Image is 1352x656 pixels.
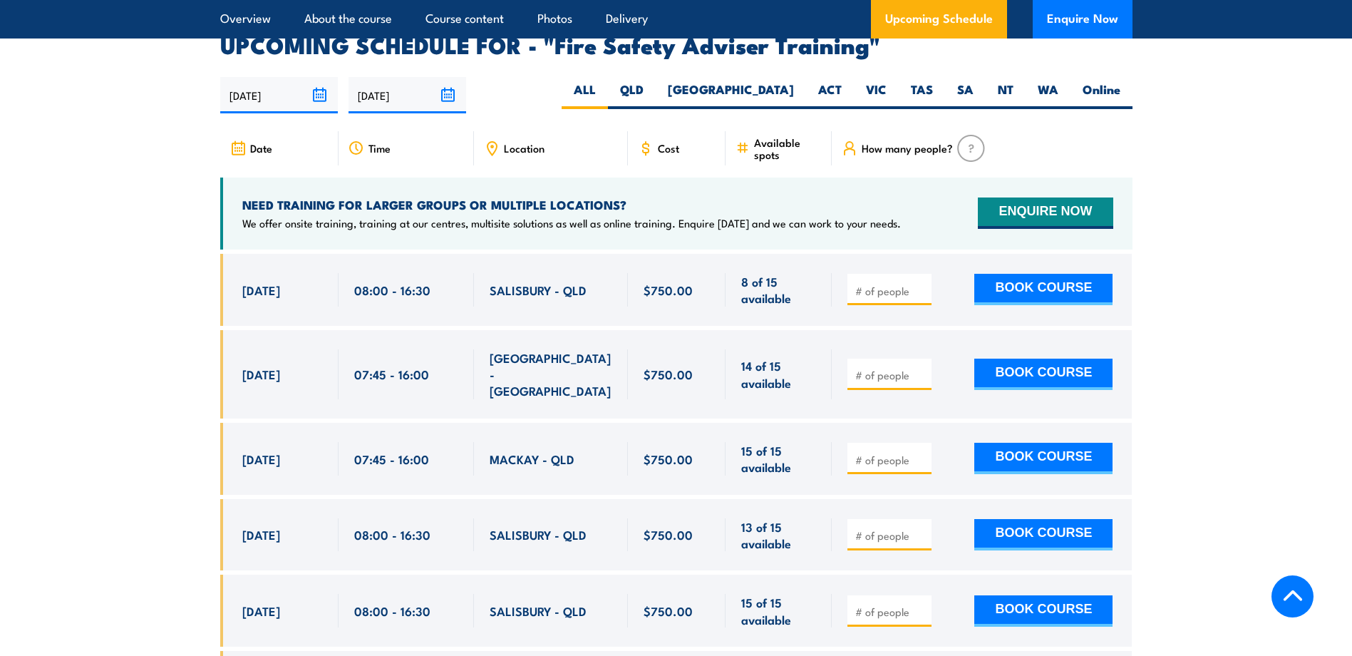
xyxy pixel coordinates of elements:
input: To date [349,77,466,113]
span: [GEOGRAPHIC_DATA] - [GEOGRAPHIC_DATA] [490,349,612,399]
span: How many people? [862,142,953,154]
span: Time [368,142,391,154]
span: 08:00 - 16:30 [354,603,430,619]
p: We offer onsite training, training at our centres, multisite solutions as well as online training... [242,216,901,230]
span: 8 of 15 available [741,273,816,307]
span: [DATE] [242,526,280,543]
span: 08:00 - 16:30 [354,282,430,298]
button: BOOK COURSE [974,519,1113,550]
span: [DATE] [242,451,280,467]
span: 14 of 15 available [741,357,816,391]
span: SALISBURY - QLD [490,526,587,543]
label: ACT [806,81,854,109]
label: NT [986,81,1026,109]
span: SALISBURY - QLD [490,282,587,298]
label: SA [945,81,986,109]
input: # of people [855,284,927,298]
span: [DATE] [242,366,280,382]
span: 13 of 15 available [741,518,816,552]
span: $750.00 [644,603,693,619]
span: SALISBURY - QLD [490,603,587,619]
input: # of people [855,453,927,467]
span: $750.00 [644,451,693,467]
button: BOOK COURSE [974,274,1113,305]
span: 15 of 15 available [741,442,816,476]
span: MACKAY - QLD [490,451,574,467]
span: 07:45 - 16:00 [354,451,429,467]
span: Cost [658,142,679,154]
label: WA [1026,81,1070,109]
span: $750.00 [644,526,693,543]
span: $750.00 [644,282,693,298]
span: Location [504,142,545,154]
span: $750.00 [644,366,693,382]
span: Date [250,142,272,154]
h4: NEED TRAINING FOR LARGER GROUPS OR MULTIPLE LOCATIONS? [242,197,901,212]
span: [DATE] [242,603,280,619]
h2: UPCOMING SCHEDULE FOR - "Fire Safety Adviser Training" [220,34,1132,54]
input: # of people [855,528,927,543]
input: # of people [855,605,927,619]
label: [GEOGRAPHIC_DATA] [656,81,806,109]
span: 07:45 - 16:00 [354,366,429,382]
button: BOOK COURSE [974,443,1113,474]
span: 15 of 15 available [741,594,816,627]
button: BOOK COURSE [974,595,1113,627]
button: BOOK COURSE [974,359,1113,390]
input: From date [220,77,338,113]
span: [DATE] [242,282,280,298]
label: VIC [854,81,899,109]
label: TAS [899,81,945,109]
span: 08:00 - 16:30 [354,526,430,543]
button: ENQUIRE NOW [978,198,1113,229]
span: Available spots [754,136,822,160]
label: QLD [608,81,656,109]
input: # of people [855,368,927,382]
label: ALL [562,81,608,109]
label: Online [1070,81,1132,109]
